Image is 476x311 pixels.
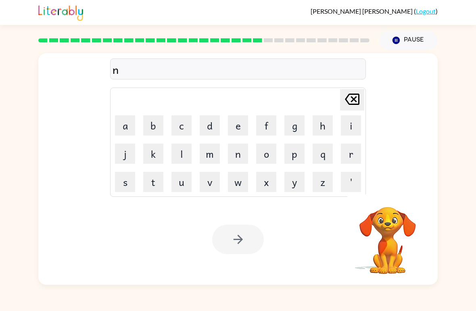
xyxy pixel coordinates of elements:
button: x [256,172,276,192]
button: r [341,144,361,164]
button: o [256,144,276,164]
button: t [143,172,163,192]
button: v [200,172,220,192]
button: c [171,115,192,136]
img: Literably [38,3,83,21]
button: p [284,144,305,164]
button: w [228,172,248,192]
button: s [115,172,135,192]
a: Logout [416,7,436,15]
button: Pause [379,31,438,50]
button: h [313,115,333,136]
button: i [341,115,361,136]
button: f [256,115,276,136]
button: n [228,144,248,164]
button: e [228,115,248,136]
button: k [143,144,163,164]
button: u [171,172,192,192]
div: ( ) [311,7,438,15]
button: g [284,115,305,136]
button: d [200,115,220,136]
button: j [115,144,135,164]
button: m [200,144,220,164]
span: [PERSON_NAME] [PERSON_NAME] [311,7,414,15]
button: a [115,115,135,136]
button: ' [341,172,361,192]
div: n [113,61,363,78]
video: Your browser must support playing .mp4 files to use Literably. Please try using another browser. [347,194,428,275]
button: y [284,172,305,192]
button: b [143,115,163,136]
button: z [313,172,333,192]
button: l [171,144,192,164]
button: q [313,144,333,164]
